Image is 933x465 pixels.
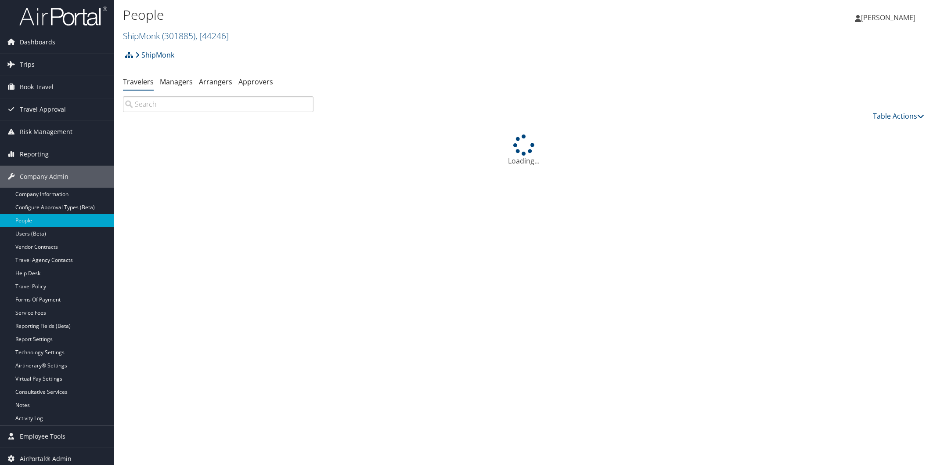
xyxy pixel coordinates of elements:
a: [PERSON_NAME] [855,4,924,31]
span: Trips [20,54,35,76]
span: Company Admin [20,166,68,188]
span: , [ 44246 ] [195,30,229,42]
span: Book Travel [20,76,54,98]
span: Travel Approval [20,98,66,120]
a: Approvers [238,77,273,87]
a: ShipMonk [123,30,229,42]
span: Dashboards [20,31,55,53]
a: Table Actions [873,111,924,121]
span: [PERSON_NAME] [861,13,915,22]
a: ShipMonk [135,46,174,64]
span: Reporting [20,143,49,165]
h1: People [123,6,657,24]
span: Risk Management [20,121,72,143]
div: Loading... [123,134,924,166]
a: Arrangers [199,77,232,87]
a: Travelers [123,77,154,87]
img: airportal-logo.png [19,6,107,26]
span: Employee Tools [20,425,65,447]
input: Search [123,96,313,112]
span: ( 301885 ) [162,30,195,42]
a: Managers [160,77,193,87]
